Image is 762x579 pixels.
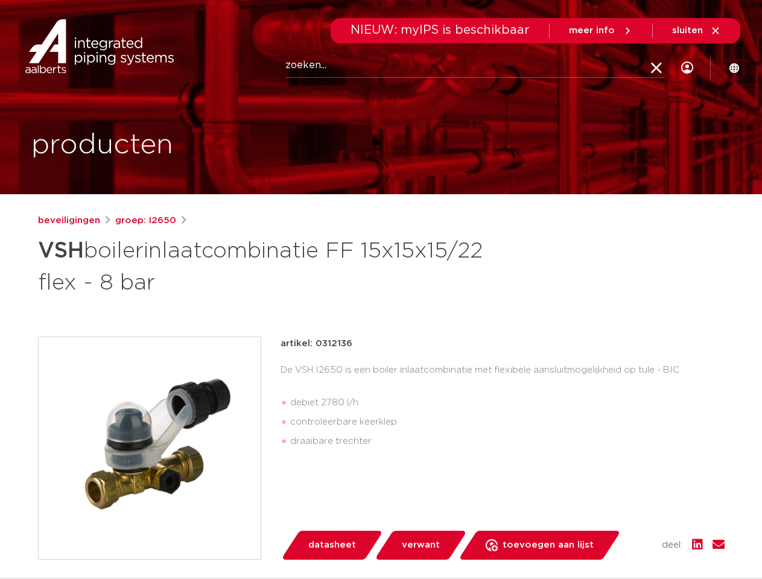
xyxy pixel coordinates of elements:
[374,531,467,560] a: verwant
[38,214,100,228] a: beveiligingen
[402,536,440,555] span: verwant
[662,538,682,552] span: deel:
[39,337,261,559] img: Product Image for VSH boilerinlaatcombinatie FF 15x15x15/22 flex - 8 bar
[281,361,725,456] div: De VSH I2650 is een boiler inlaatcombinatie met flexibele aansluitmogelijkheid op tule - BIC
[281,337,352,351] p: artikel: 0312136
[569,26,615,35] span: meer info
[281,531,383,560] a: datasheet
[672,26,703,35] span: sluiten
[290,393,725,413] li: debiet 2780 l/h
[290,413,725,432] li: controleerbare keerklep
[115,214,176,228] a: groep: I2650
[672,25,721,36] a: sluiten
[569,25,633,36] a: meer info
[290,432,725,451] li: draaibare trechter
[38,233,491,298] h1: boilerinlaatcombinatie FF 15x15x15/22 flex - 8 bar
[503,536,594,555] span: toevoegen aan lijst
[308,536,356,555] span: datasheet
[31,126,173,165] h1: producten
[38,240,84,262] strong: VSH
[351,24,530,36] span: NIEUW: myIPS is beschikbaar
[285,54,665,78] input: zoeken...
